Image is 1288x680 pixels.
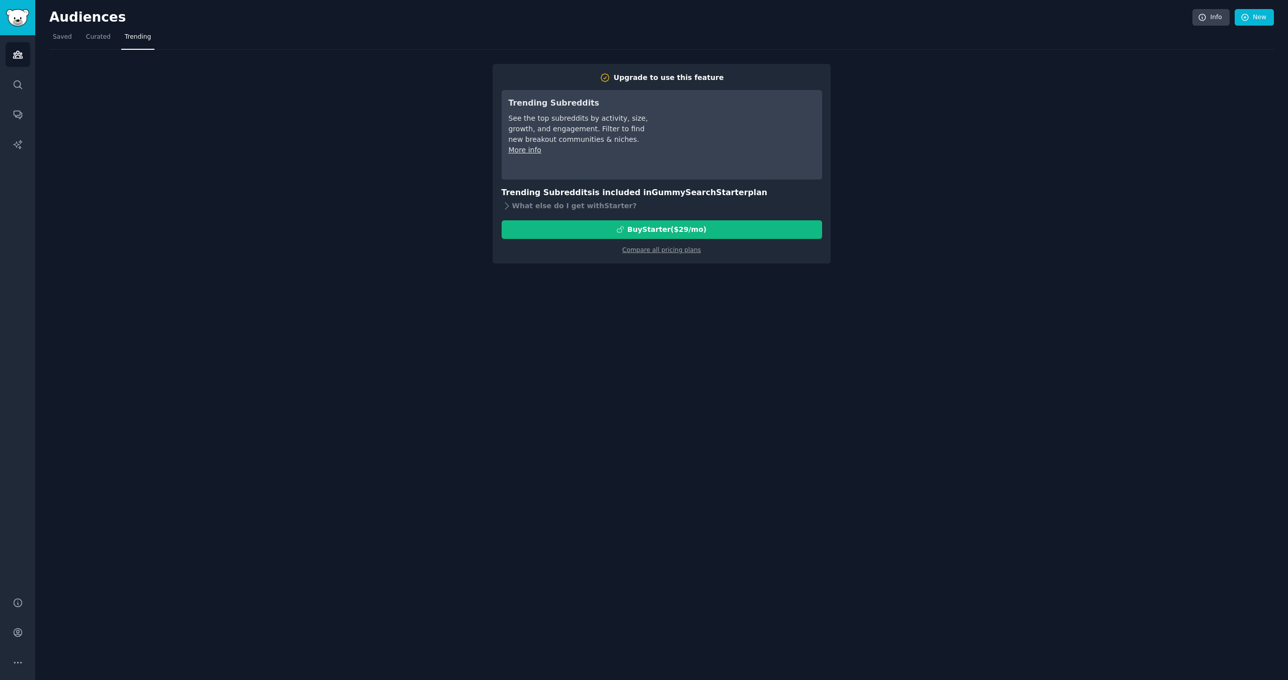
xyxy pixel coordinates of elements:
[6,9,29,27] img: GummySearch logo
[664,97,815,173] iframe: YouTube video player
[53,33,72,42] span: Saved
[1235,9,1274,26] a: New
[1192,9,1230,26] a: Info
[83,29,114,50] a: Curated
[86,33,111,42] span: Curated
[509,113,650,145] div: See the top subreddits by activity, size, growth, and engagement. Filter to find new breakout com...
[622,246,701,253] a: Compare all pricing plans
[614,72,724,83] div: Upgrade to use this feature
[121,29,154,50] a: Trending
[502,187,822,199] h3: Trending Subreddits is included in plan
[652,188,748,197] span: GummySearch Starter
[502,199,822,213] div: What else do I get with Starter ?
[509,97,650,110] h3: Trending Subreddits
[49,29,75,50] a: Saved
[49,10,1192,26] h2: Audiences
[125,33,151,42] span: Trending
[627,224,706,235] div: Buy Starter ($ 29 /mo )
[502,220,822,239] button: BuyStarter($29/mo)
[509,146,541,154] a: More info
